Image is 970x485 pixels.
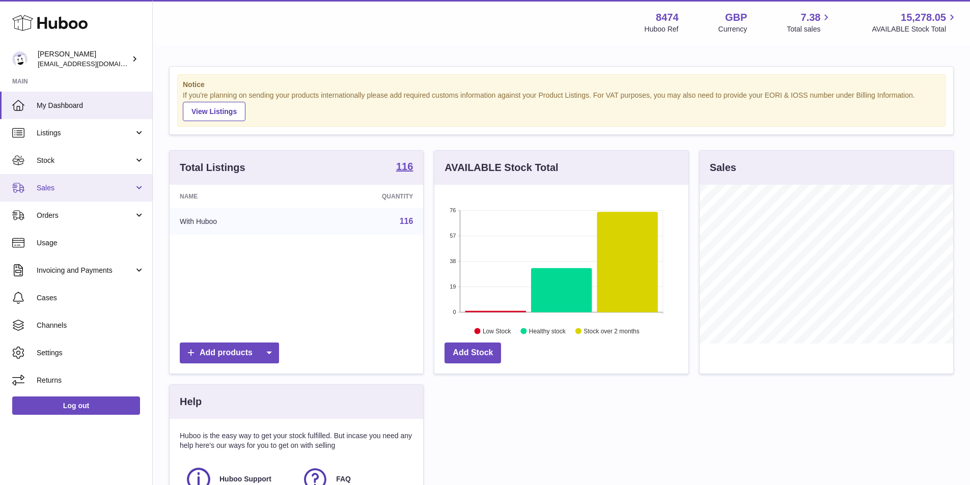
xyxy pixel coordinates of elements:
[801,11,821,24] span: 7.38
[872,24,958,34] span: AVAILABLE Stock Total
[725,11,747,24] strong: GBP
[180,161,245,175] h3: Total Listings
[37,266,134,275] span: Invoicing and Payments
[645,24,679,34] div: Huboo Ref
[787,11,832,34] a: 7.38 Total sales
[483,327,511,334] text: Low Stock
[37,183,134,193] span: Sales
[396,161,413,172] strong: 116
[180,431,413,450] p: Huboo is the easy way to get your stock fulfilled. But incase you need any help here's our ways f...
[445,161,558,175] h3: AVAILABLE Stock Total
[303,185,423,208] th: Quantity
[183,80,940,90] strong: Notice
[336,474,351,484] span: FAQ
[12,396,140,415] a: Log out
[37,293,145,303] span: Cases
[37,348,145,358] span: Settings
[450,258,456,264] text: 38
[38,60,150,68] span: [EMAIL_ADDRESS][DOMAIN_NAME]
[170,208,303,235] td: With Huboo
[450,207,456,213] text: 76
[38,49,129,69] div: [PERSON_NAME]
[396,161,413,174] a: 116
[37,211,134,220] span: Orders
[450,233,456,239] text: 57
[710,161,736,175] h3: Sales
[445,343,501,363] a: Add Stock
[37,376,145,385] span: Returns
[37,238,145,248] span: Usage
[584,327,640,334] text: Stock over 2 months
[787,24,832,34] span: Total sales
[37,156,134,165] span: Stock
[170,185,303,208] th: Name
[37,128,134,138] span: Listings
[183,91,940,121] div: If you're planning on sending your products internationally please add required customs informati...
[718,24,747,34] div: Currency
[453,309,456,315] text: 0
[219,474,271,484] span: Huboo Support
[400,217,413,225] a: 116
[901,11,946,24] span: 15,278.05
[37,321,145,330] span: Channels
[180,395,202,409] h3: Help
[12,51,27,67] img: orders@neshealth.com
[450,283,456,290] text: 19
[180,343,279,363] a: Add products
[183,102,245,121] a: View Listings
[37,101,145,110] span: My Dashboard
[656,11,679,24] strong: 8474
[872,11,958,34] a: 15,278.05 AVAILABLE Stock Total
[529,327,566,334] text: Healthy stock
